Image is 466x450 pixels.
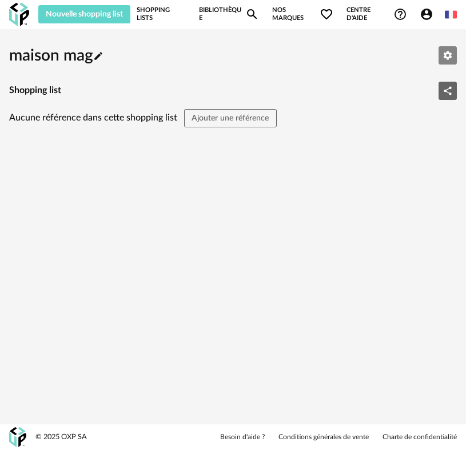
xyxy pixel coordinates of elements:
span: Heart Outline icon [320,7,333,21]
a: Charte de confidentialité [383,433,457,442]
span: Nos marques [272,5,334,23]
button: Ajouter une référence [184,109,277,127]
span: Editer les paramètres [443,51,453,59]
span: Account Circle icon [420,7,433,21]
span: Share Variant icon [443,86,453,94]
img: OXP [9,427,26,447]
h4: Shopping list [9,85,61,97]
span: Aucune référence dans cette shopping list [9,113,177,122]
span: Help Circle Outline icon [393,7,407,21]
span: Nouvelle shopping list [46,10,123,18]
button: Share Variant icon [439,82,457,100]
h2: maison mag [9,45,103,66]
a: Conditions générales de vente [278,433,369,442]
a: Besoin d'aide ? [220,433,265,442]
a: BibliothèqueMagnify icon [199,5,260,23]
button: Editer les paramètres [439,46,457,65]
span: Centre d'aideHelp Circle Outline icon [346,6,407,23]
img: fr [445,9,457,21]
span: Magnify icon [245,7,259,21]
span: Pencil icon [93,47,103,63]
span: Account Circle icon [420,7,439,21]
a: Shopping Lists [137,5,186,23]
div: © 2025 OXP SA [35,432,87,442]
button: Nouvelle shopping list [38,5,131,23]
span: Ajouter une référence [192,114,269,122]
img: OXP [9,3,29,26]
